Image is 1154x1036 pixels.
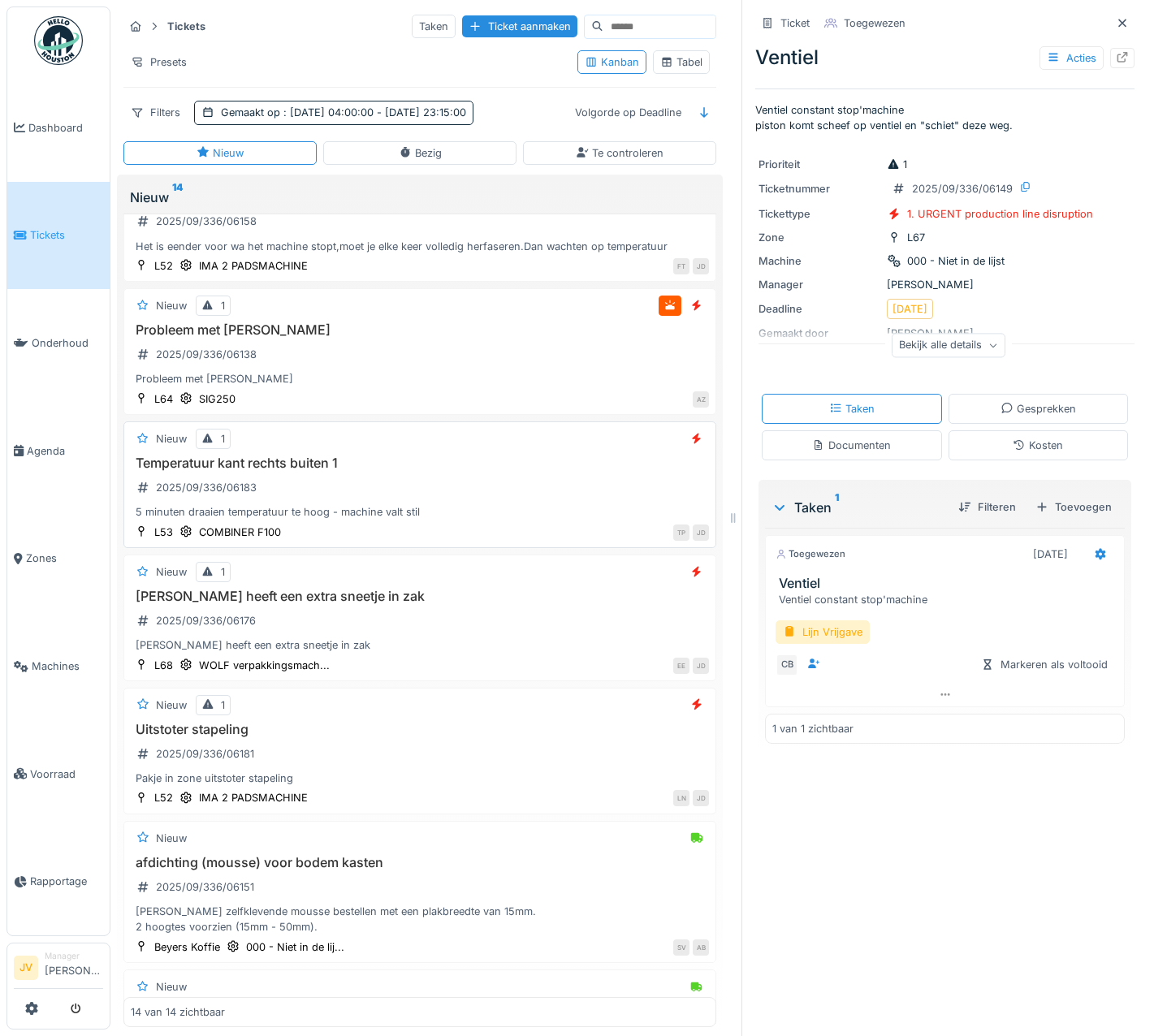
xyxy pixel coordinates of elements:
div: JD [693,658,709,674]
div: Toegewezen [776,547,845,561]
strong: Tickets [161,19,212,34]
span: : [DATE] 04:00:00 - [DATE] 23:15:00 [280,106,466,119]
div: Markeren als voltooid [975,654,1114,676]
div: [PERSON_NAME] [759,277,1131,292]
div: L64 [154,391,173,407]
div: Tickettype [759,206,880,222]
div: 1 [221,564,225,580]
div: Presets [123,50,194,74]
div: Te controleren [576,145,663,161]
a: Tickets [7,182,110,290]
div: Filters [123,101,188,124]
div: 14 van 14 zichtbaar [131,1005,225,1021]
div: 1 [221,697,225,713]
span: Agenda [27,443,103,459]
div: Zone [759,230,880,245]
div: Kosten [1013,438,1063,453]
div: L52 [154,790,173,805]
div: Acties [1039,46,1104,70]
div: Machine [759,253,880,269]
div: 2025/09/336/06158 [156,214,257,229]
div: Probleem met [PERSON_NAME] [131,371,709,386]
div: Bekijk alle details [892,334,1005,357]
div: L53 [154,524,173,540]
div: AZ [693,391,709,408]
div: Deadline [759,301,880,317]
a: Zones [7,505,110,613]
div: Nieuw [156,697,187,713]
div: IMA 2 PADSMACHINE [199,790,308,805]
div: Nieuw [156,298,187,313]
span: Machines [32,658,103,674]
div: L52 [154,258,173,274]
div: Taken [771,498,945,517]
div: Beyers Koffie [154,939,220,955]
div: SIG250 [199,391,236,407]
a: Machines [7,612,110,720]
div: 2025/09/336/06138 [156,347,257,362]
div: 2025/09/336/06183 [156,480,257,495]
sup: 14 [172,188,183,207]
div: SV [673,939,689,956]
div: IMA 2 PADSMACHINE [199,258,308,274]
div: LN [673,790,689,806]
div: Ventiel constant stop'machine [779,592,1117,607]
div: L67 [907,230,925,245]
div: Documenten [812,438,891,453]
div: Ventiel [755,43,1135,72]
div: CB [776,654,798,676]
div: [PERSON_NAME] heeft een extra sneetje in zak [131,637,709,653]
div: Het is eender voor wa het machine stopt,moet je elke keer volledig herfaseren.Dan wachten op temp... [131,239,709,254]
div: JD [693,524,709,541]
div: Bezig [399,145,442,161]
span: Dashboard [28,120,103,136]
div: Volgorde op Deadline [568,101,689,124]
div: Taken [829,401,875,417]
div: Toevoegen [1029,496,1118,518]
a: JV Manager[PERSON_NAME] [14,950,103,989]
div: 2025/09/336/06176 [156,613,256,628]
div: Nieuw [156,564,187,580]
h3: Uitstoter stapeling [131,722,709,737]
div: Manager [759,277,880,292]
div: Filteren [952,496,1022,518]
div: Nieuw [156,831,187,846]
div: Tabel [660,54,702,70]
div: Pakje in zone uitstoter stapeling [131,771,709,786]
div: [DATE] [1033,546,1068,562]
div: Ticket [780,15,810,31]
div: 2025/09/336/06181 [156,746,254,762]
div: 2025/09/336/06149 [912,181,1013,196]
span: Rapportage [30,874,103,889]
div: Nieuw [156,979,187,995]
li: JV [14,956,38,980]
div: Gesprekken [1001,401,1076,417]
div: AB [693,939,709,956]
div: 000 - Niet in de lij... [246,939,344,955]
sup: 1 [835,498,839,517]
div: Nieuw [156,431,187,447]
img: Badge_color-CXgf-gQk.svg [34,16,83,65]
div: 5 minuten draaien temperatuur te hoog - machine valt stil [131,504,709,520]
div: JD [693,790,709,806]
div: 000 - Niet in de lijst [907,253,1005,269]
div: Prioriteit [759,157,880,172]
h3: [PERSON_NAME] heeft een extra sneetje in zak [131,589,709,604]
h3: Temperatuur kant rechts buiten 1 [131,455,709,471]
div: Kanban [585,54,639,70]
a: Rapportage [7,828,110,936]
h3: afdichting (mousse) voor bodem kasten [131,855,709,870]
div: WOLF verpakkingsmach... [199,658,330,673]
div: 2025/09/336/06151 [156,879,254,895]
a: Dashboard [7,74,110,182]
div: COMBINER F100 [199,524,281,540]
div: [DATE] [893,301,927,317]
div: Lijn Vrijgave [776,620,870,644]
div: Nieuw [130,188,710,207]
div: [PERSON_NAME] zelfklevende mousse bestellen met een plakbreedte van 15mm. 2 hoogtes voorzien (15m... [131,904,709,935]
h3: Probleem met [PERSON_NAME] [131,322,709,338]
p: Ventiel constant stop'machine piston komt scheef op ventiel en "schiet" deze weg. [755,102,1135,133]
div: Nieuw [197,145,244,161]
span: Tickets [30,227,103,243]
li: [PERSON_NAME] [45,950,103,985]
